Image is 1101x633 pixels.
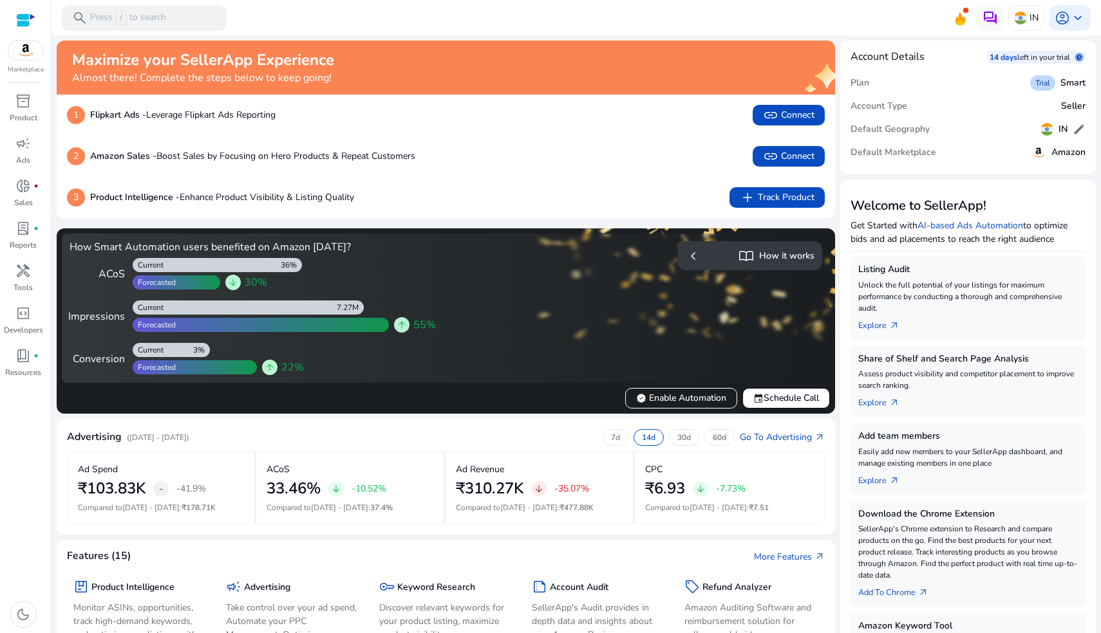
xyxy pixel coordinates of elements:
[70,241,440,253] h4: How Smart Automation users benefited on Amazon [DATE]?
[686,248,701,264] span: chevron_left
[851,101,907,112] h5: Account Type
[90,150,156,162] b: Amazon Sales -
[1070,10,1086,26] span: keyboard_arrow_down
[851,198,1086,214] h3: Welcome to SellerApp!
[33,226,39,231] span: fiber_manual_record
[858,279,1078,314] p: Unlock the full potential of your listings for maximum performance by conducting a thorough and c...
[858,314,910,332] a: Explorearrow_outward
[67,550,131,562] h4: Features (15)
[14,197,33,208] p: Sales
[1060,78,1086,89] h5: Smart
[858,581,939,599] a: Add To Chrome
[72,72,334,84] h4: Almost there! Complete the steps below to keep going!
[90,149,415,163] p: Boost Sales by Focusing on Hero Products & Repeat Customers
[636,393,646,403] span: verified
[379,579,395,594] span: key
[5,367,41,378] p: Resources
[127,432,189,443] p: ([DATE] - [DATE])
[1051,147,1086,158] h5: Amazon
[611,432,620,443] p: 7d
[33,353,39,358] span: fiber_manual_record
[1073,123,1086,136] span: edit
[115,11,127,25] span: /
[182,502,216,513] span: ₹178.71K
[73,579,89,594] span: package
[265,362,275,372] span: arrow_upward
[858,431,1078,442] h5: Add team members
[851,124,930,135] h5: Default Geography
[858,446,1078,469] p: Easily add new members to your SellerApp dashboard, and manage existing members in one place
[739,248,754,264] span: import_contacts
[1035,78,1050,88] span: Trial
[763,149,814,164] span: Connect
[33,183,39,188] span: fiber_manual_record
[851,147,936,158] h5: Default Marketplace
[889,320,899,331] span: arrow_outward
[753,393,764,403] span: event
[14,282,33,293] p: Tools
[70,309,125,324] div: Impressions
[133,277,176,288] div: Forecasted
[281,360,304,375] span: 22%
[858,368,1078,391] p: Assess product visibility and competitor placement to improve search ranking.
[851,51,925,63] h4: Account Details
[90,190,354,204] p: Enhance Product Visibility & Listing Quality
[851,219,1086,246] p: Get Started with to optimize bids and ad placements to reach the right audience
[740,190,755,205] span: add
[851,78,869,89] h5: Plan
[456,479,523,498] h2: ₹310.27K
[753,146,825,167] button: linkConnect
[70,266,125,282] div: ACoS
[281,260,302,270] div: 36%
[16,154,30,166] p: Ads
[311,502,368,513] span: [DATE] - [DATE]
[245,275,267,290] span: 30%
[917,219,1023,232] a: AI-based Ads Automation
[560,502,594,513] span: ₹477.88K
[331,484,341,494] span: arrow_downward
[8,65,44,75] p: Marketplace
[645,463,663,476] p: CPC
[90,191,180,203] b: Product Intelligence -
[72,10,88,26] span: search
[67,106,85,124] p: 1
[397,320,407,330] span: arrow_upward
[10,112,37,124] p: Product
[267,463,290,476] p: ACoS
[90,109,146,121] b: Flipkart Ads -
[10,239,37,251] p: Reports
[1055,10,1070,26] span: account_circle
[1014,12,1027,24] img: in.svg
[90,108,276,122] p: Leverage Flipkart Ads Reporting
[122,502,180,513] span: [DATE] - [DATE]
[456,463,504,476] p: Ad Revenue
[133,302,164,313] div: Current
[534,484,544,494] span: arrow_downward
[889,475,899,486] span: arrow_outward
[814,432,825,443] span: arrow_outward
[642,432,655,443] p: 14d
[532,579,547,594] span: summarize
[763,149,778,164] span: link
[15,221,31,236] span: lab_profile
[636,391,726,405] span: Enable Automation
[918,587,928,598] span: arrow_outward
[70,351,125,367] div: Conversion
[72,51,334,69] h2: Maximize your SellerApp Experience
[500,502,558,513] span: [DATE] - [DATE]
[267,502,433,513] p: Compared to :
[267,479,321,498] h2: 33.46%
[749,502,769,513] span: ₹7.51
[15,263,31,279] span: handyman
[740,430,825,444] a: Go To Advertisingarrow_outward
[133,260,164,270] div: Current
[550,582,608,593] h5: Account Audit
[78,479,146,498] h2: ₹103.83K
[729,187,825,208] button: addTrack Product
[858,523,1078,581] p: SellerApp's Chrome extension to Research and compare products on the go. Find the best products f...
[753,391,819,405] span: Schedule Call
[1059,124,1068,135] h5: IN
[133,362,176,372] div: Forecasted
[759,251,814,262] h5: How it works
[244,582,290,593] h5: Advertising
